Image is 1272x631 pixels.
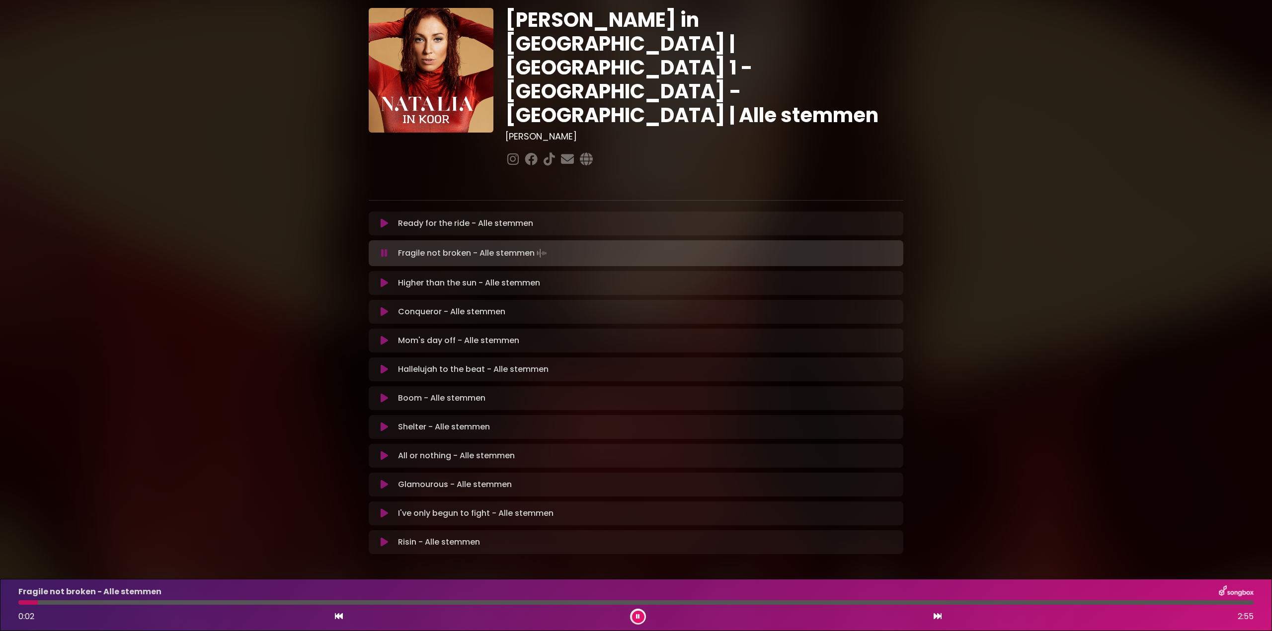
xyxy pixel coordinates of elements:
p: Glamourous - Alle stemmen [398,479,512,491]
p: Mom's day off - Alle stemmen [398,335,519,347]
img: waveform4.gif [535,246,549,260]
p: Shelter - Alle stemmen [398,421,490,433]
p: Fragile not broken - Alle stemmen [398,246,549,260]
img: songbox-logo-white.png [1219,585,1254,598]
p: Hallelujah to the beat - Alle stemmen [398,363,549,375]
h3: [PERSON_NAME] [505,131,903,142]
p: Boom - Alle stemmen [398,392,485,404]
p: All or nothing - Alle stemmen [398,450,515,462]
p: Fragile not broken - Alle stemmen [18,586,161,598]
p: Risin - Alle stemmen [398,536,480,548]
p: Ready for the ride - Alle stemmen [398,217,533,229]
h1: [PERSON_NAME] in [GEOGRAPHIC_DATA] | [GEOGRAPHIC_DATA] 1 - [GEOGRAPHIC_DATA] - [GEOGRAPHIC_DATA] ... [505,8,903,127]
p: Conqueror - Alle stemmen [398,306,505,318]
p: I've only begun to fight - Alle stemmen [398,507,554,519]
p: Higher than the sun - Alle stemmen [398,277,540,289]
img: YTVS25JmS9CLUqXqkEhs [369,8,493,133]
